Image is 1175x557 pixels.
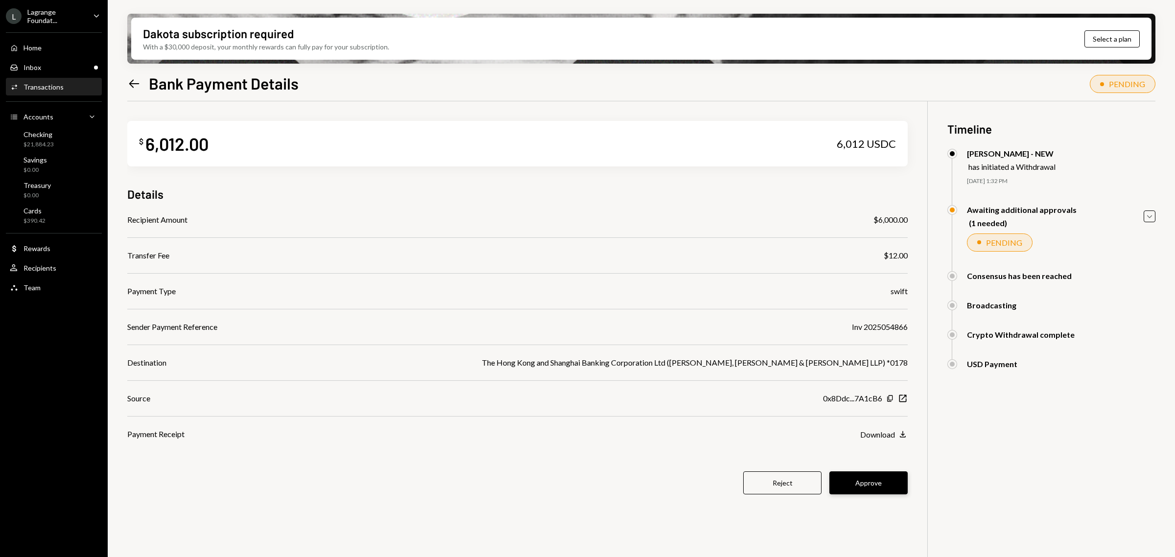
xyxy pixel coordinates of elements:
div: [PERSON_NAME] - NEW [967,149,1056,158]
a: Inbox [6,58,102,76]
div: Lagrange Foundat... [27,8,85,24]
h3: Details [127,186,164,202]
h1: Bank Payment Details [149,73,299,93]
div: $6,000.00 [873,214,908,226]
div: 6,012 USDC [837,137,896,151]
a: Home [6,39,102,56]
div: $0.00 [23,166,47,174]
div: Cards [23,207,46,215]
div: Sender Payment Reference [127,321,217,333]
div: Savings [23,156,47,164]
div: Dakota subscription required [143,25,294,42]
a: Treasury$0.00 [6,178,102,202]
button: Approve [829,471,908,494]
a: Savings$0.00 [6,153,102,176]
div: (1 needed) [969,218,1077,228]
div: L [6,8,22,24]
div: swift [891,285,908,297]
div: Team [23,283,41,292]
div: Awaiting additional approvals [967,205,1077,214]
div: Broadcasting [967,301,1016,310]
a: Accounts [6,108,102,125]
div: Treasury [23,181,51,189]
button: Reject [743,471,822,494]
div: Download [860,430,895,439]
div: Consensus has been reached [967,271,1072,280]
div: 0x8Ddc...7A1cB6 [823,393,882,404]
div: 6,012.00 [145,133,209,155]
div: Checking [23,130,54,139]
button: Select a plan [1084,30,1140,47]
div: [DATE] 1:32 PM [967,177,1155,186]
div: $21,884.23 [23,140,54,149]
a: Transactions [6,78,102,95]
div: Recipients [23,264,56,272]
a: Recipients [6,259,102,277]
div: Inv 2025054866 [852,321,908,333]
div: $12.00 [884,250,908,261]
h3: Timeline [947,121,1155,137]
div: Transactions [23,83,64,91]
div: $0.00 [23,191,51,200]
div: Crypto Withdrawal complete [967,330,1075,339]
div: With a $30,000 deposit, your monthly rewards can fully pay for your subscription. [143,42,389,52]
a: Cards$390.42 [6,204,102,227]
div: Rewards [23,244,50,253]
button: Download [860,429,908,440]
a: Checking$21,884.23 [6,127,102,151]
div: Inbox [23,63,41,71]
div: PENDING [1109,79,1145,89]
div: $ [139,137,143,146]
div: has initiated a Withdrawal [968,162,1056,171]
div: Destination [127,357,166,369]
div: Home [23,44,42,52]
div: Payment Type [127,285,176,297]
div: The Hong Kong and Shanghai Banking Corporation Ltd ([PERSON_NAME], [PERSON_NAME] & [PERSON_NAME] ... [482,357,908,369]
div: Accounts [23,113,53,121]
a: Rewards [6,239,102,257]
div: Payment Receipt [127,428,185,440]
a: Team [6,278,102,296]
div: Transfer Fee [127,250,169,261]
div: $390.42 [23,217,46,225]
div: PENDING [986,238,1022,247]
div: USD Payment [967,359,1017,369]
div: Recipient Amount [127,214,188,226]
div: Source [127,393,150,404]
